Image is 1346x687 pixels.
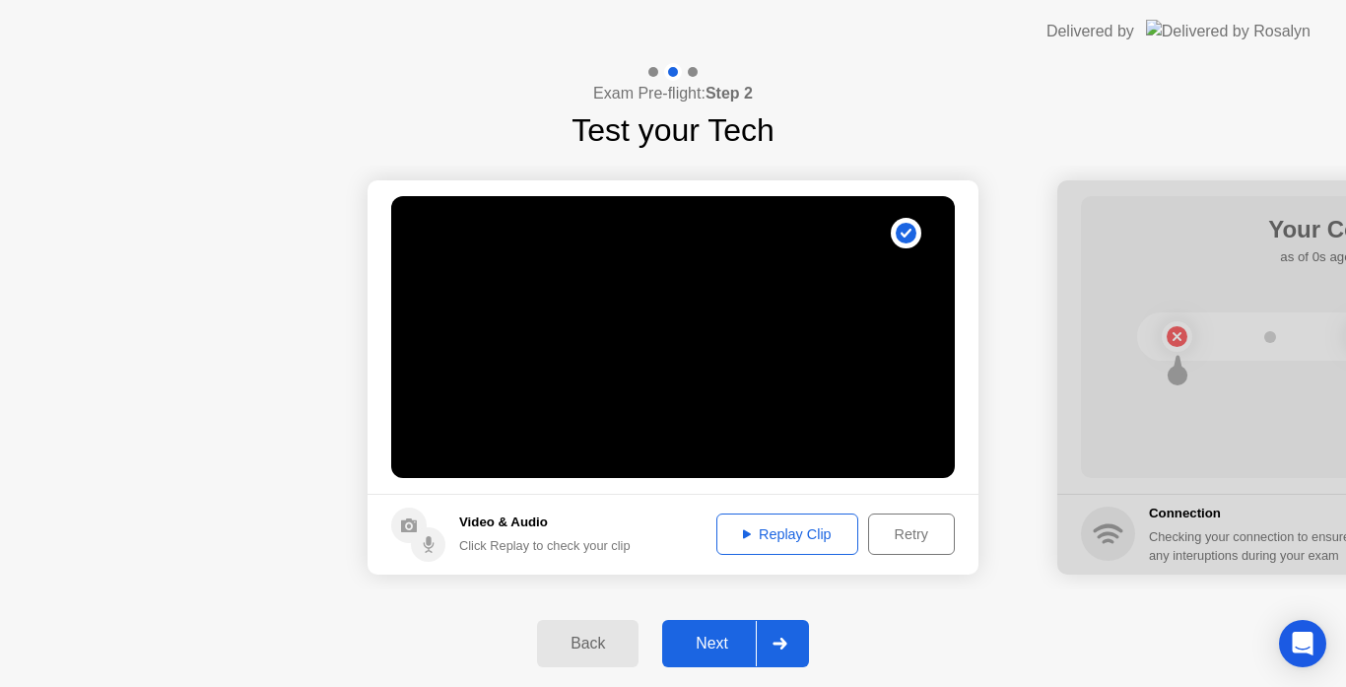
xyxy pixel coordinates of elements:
div: Back [543,635,633,653]
div: Replay Clip [723,526,851,542]
h1: Test your Tech [572,106,774,154]
div: Click Replay to check your clip [459,536,631,555]
h4: Exam Pre-flight: [593,82,753,105]
img: Delivered by Rosalyn [1146,20,1311,42]
div: Open Intercom Messenger [1279,620,1326,667]
button: Replay Clip [716,514,858,555]
button: Next [662,620,809,667]
button: Back [537,620,639,667]
div: Retry [875,526,948,542]
div: Delivered by [1046,20,1134,43]
h5: Video & Audio [459,513,631,532]
b: Step 2 [706,85,753,102]
div: Next [668,635,756,653]
button: Retry [868,514,955,555]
